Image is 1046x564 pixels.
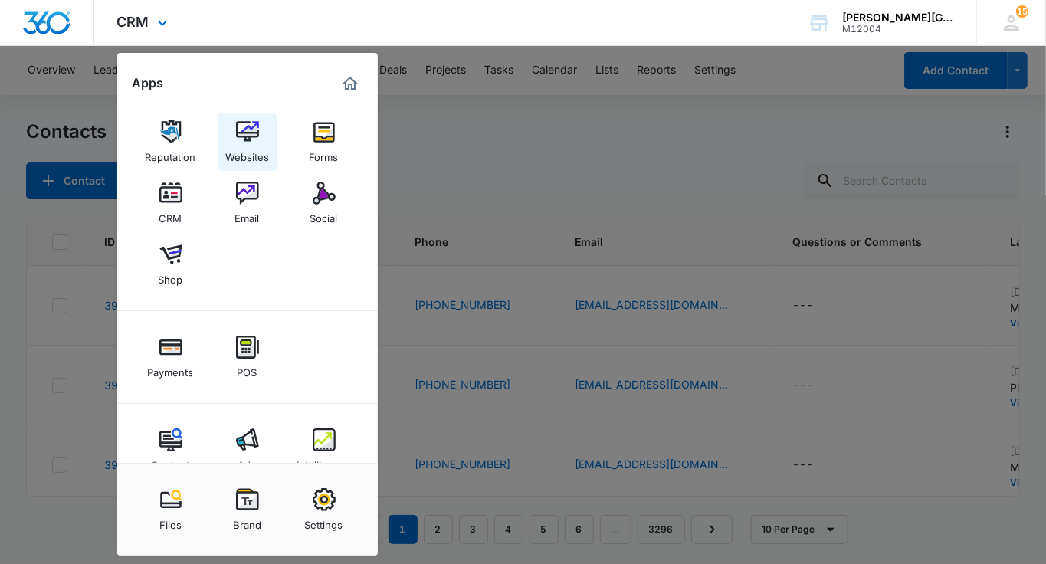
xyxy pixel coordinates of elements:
div: account name [842,11,954,24]
a: CRM [142,174,200,232]
div: Shop [159,266,183,286]
div: Settings [305,511,343,531]
div: CRM [159,205,182,225]
a: Ads [218,421,277,479]
div: Files [159,511,182,531]
div: Content [152,451,190,471]
a: Email [218,174,277,232]
div: Brand [233,511,261,531]
div: Reputation [146,143,196,163]
div: Email [235,205,260,225]
a: Brand [218,480,277,539]
a: Files [142,480,200,539]
a: Shop [142,235,200,293]
div: Payments [148,359,194,379]
div: notifications count [1016,5,1028,18]
div: Intelligence [297,451,351,471]
a: POS [218,328,277,386]
div: POS [238,359,257,379]
a: Social [295,174,353,232]
span: 15 [1016,5,1028,18]
a: Forms [295,113,353,171]
span: CRM [117,14,149,30]
a: Marketing 360® Dashboard [338,71,362,96]
div: Ads [238,451,257,471]
div: account id [842,24,954,34]
h2: Apps [133,76,164,90]
a: Intelligence [295,421,353,479]
div: Forms [310,143,339,163]
a: Reputation [142,113,200,171]
a: Content [142,421,200,479]
a: Websites [218,113,277,171]
div: Websites [225,143,269,163]
div: Social [310,205,338,225]
a: Payments [142,328,200,386]
a: Settings [295,480,353,539]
